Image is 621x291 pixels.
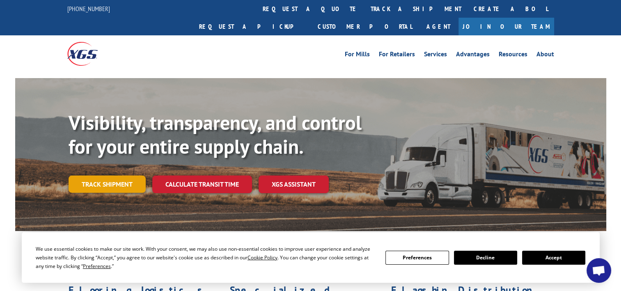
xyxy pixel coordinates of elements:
[418,18,458,35] a: Agent
[345,51,370,60] a: For Mills
[247,254,277,261] span: Cookie Policy
[385,251,449,265] button: Preferences
[193,18,312,35] a: Request a pickup
[22,232,600,283] div: Cookie Consent Prompt
[458,18,554,35] a: Join Our Team
[69,176,146,193] a: Track shipment
[379,51,415,60] a: For Retailers
[587,258,611,283] a: Open chat
[499,51,527,60] a: Resources
[454,251,517,265] button: Decline
[536,51,554,60] a: About
[259,176,329,193] a: XGS ASSISTANT
[67,5,110,13] a: [PHONE_NUMBER]
[456,51,490,60] a: Advantages
[522,251,585,265] button: Accept
[424,51,447,60] a: Services
[36,245,376,270] div: We use essential cookies to make our site work. With your consent, we may also use non-essential ...
[152,176,252,193] a: Calculate transit time
[83,263,111,270] span: Preferences
[69,110,362,159] b: Visibility, transparency, and control for your entire supply chain.
[312,18,418,35] a: Customer Portal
